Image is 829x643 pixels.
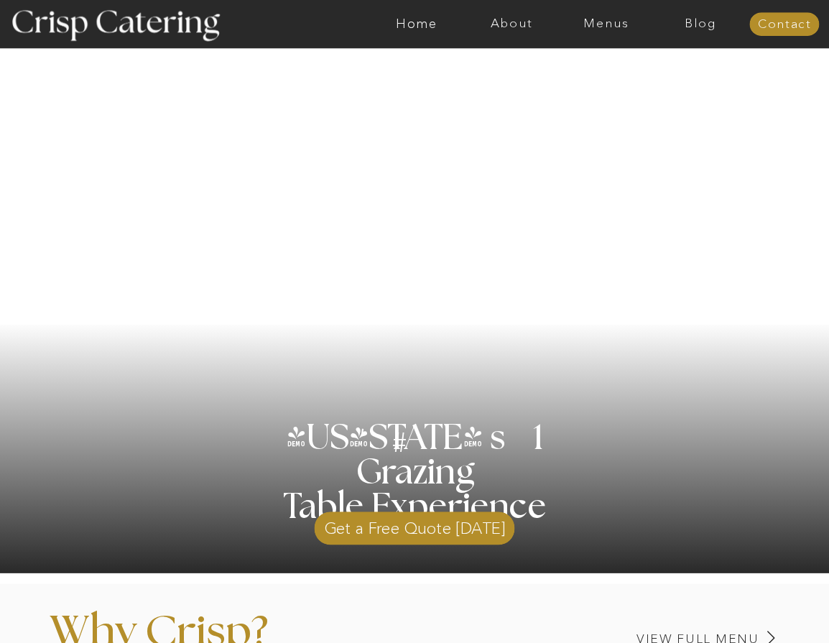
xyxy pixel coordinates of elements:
[654,17,749,31] a: Blog
[238,421,591,524] h1: [US_STATE] s 1 Grazing Table Experience
[315,505,515,545] a: Get a Free Quote [DATE]
[335,421,392,455] h3: '
[464,17,559,31] a: About
[749,18,819,32] a: Contact
[559,17,654,31] a: Menus
[362,429,441,469] h3: #
[369,17,464,31] a: Home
